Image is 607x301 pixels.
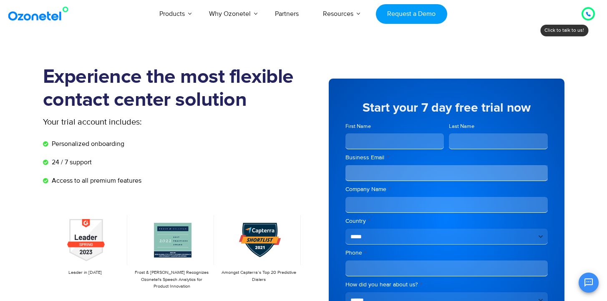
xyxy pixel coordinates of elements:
p: Your trial account includes: [43,116,241,128]
label: Company Name [345,185,548,194]
span: Access to all premium features [50,176,141,186]
p: Frost & [PERSON_NAME] Recognizes Ozonetel's Speech Analytics for Product Innovation [134,269,210,290]
span: Personalized onboarding [50,139,124,149]
a: Request a Demo [376,4,447,24]
label: First Name [345,122,444,130]
label: Business Email [345,153,548,162]
h5: Start your 7 day free trial now [345,102,548,114]
label: Last Name [449,122,548,130]
button: Open chat [579,273,599,293]
label: Phone [345,249,548,257]
span: 24 / 7 support [50,157,92,167]
h1: Experience the most flexible contact center solution [43,66,304,112]
label: Country [345,217,548,225]
p: Amongst Capterra’s Top 20 Predictive Dialers [221,269,297,283]
p: Leader in [DATE] [47,269,123,276]
label: How did you hear about us? [345,281,548,289]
